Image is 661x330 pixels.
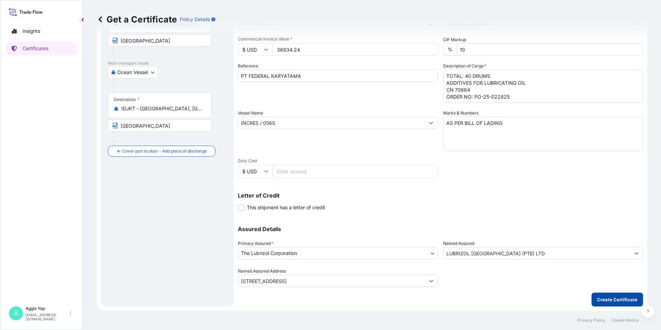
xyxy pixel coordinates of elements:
label: Marks & Numbers [443,110,478,117]
span: This shipment has a letter of credit [247,204,325,211]
p: Policy Details [180,16,210,23]
p: Insights [22,28,40,35]
input: Enter amount [272,165,438,177]
button: The Lubrizol Corporation [238,247,438,259]
a: Insights [6,24,77,38]
input: Destination [121,105,203,112]
label: Named Assured Address [238,268,286,275]
p: Main transport mode [108,61,227,66]
label: Vessel Name [238,110,263,117]
span: Commercial Invoice Value [238,36,438,42]
span: Primary Assured [238,240,273,247]
input: Enter booking reference [238,70,438,82]
a: Cookie Notice [611,318,639,323]
span: A [14,310,18,317]
label: Description of Cargo [443,63,486,70]
p: Aggie Yap [26,306,68,311]
label: CIF Markup [443,36,466,43]
input: Assured Name [444,247,630,259]
button: Show suggestions [630,247,643,259]
button: Create Certificate [592,293,643,306]
a: Privacy Policy [577,318,606,323]
p: Create Certificate [597,296,637,303]
p: [EMAIL_ADDRESS][DOMAIN_NAME] [26,313,68,321]
p: Get a Certificate [97,14,177,25]
input: Enter amount [272,43,438,56]
input: Enter percentage between 0 and 24% [457,43,643,56]
label: Reference [238,63,258,70]
span: The Lubrizol Corporation [241,250,297,257]
p: Letter of Credit [238,193,643,198]
button: Show suggestions [425,117,437,129]
input: Named Assured Address [238,275,425,287]
input: Type to search vessel name or IMO [238,117,425,129]
button: Show suggestions [425,275,437,287]
span: Duty Cost [238,158,438,164]
div: Destination [114,97,139,102]
p: Certificates [22,45,48,52]
input: Text to appear on certificate [108,34,212,47]
p: Assured Details [238,226,643,232]
a: Certificates [6,42,77,55]
button: Cover port to door - Add place of discharge [108,146,215,157]
span: Ocean Vessel [117,69,148,76]
label: Named Assured [443,240,474,247]
span: Cover port to door - Add place of discharge [122,148,207,155]
button: Select transport [108,66,158,79]
div: % [443,43,457,56]
input: Text to appear on certificate [108,119,212,132]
